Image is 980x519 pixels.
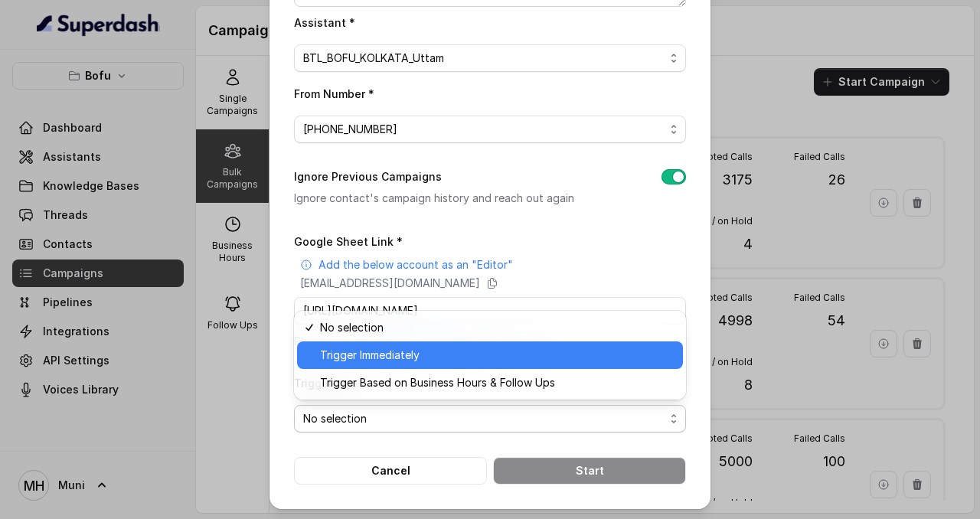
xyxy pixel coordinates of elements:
span: Trigger Based on Business Hours & Follow Ups [320,374,674,392]
span: No selection [320,318,674,337]
button: No selection [294,405,686,432]
span: No selection [303,410,665,428]
div: No selection [294,311,686,400]
span: Trigger Immediately [320,346,674,364]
